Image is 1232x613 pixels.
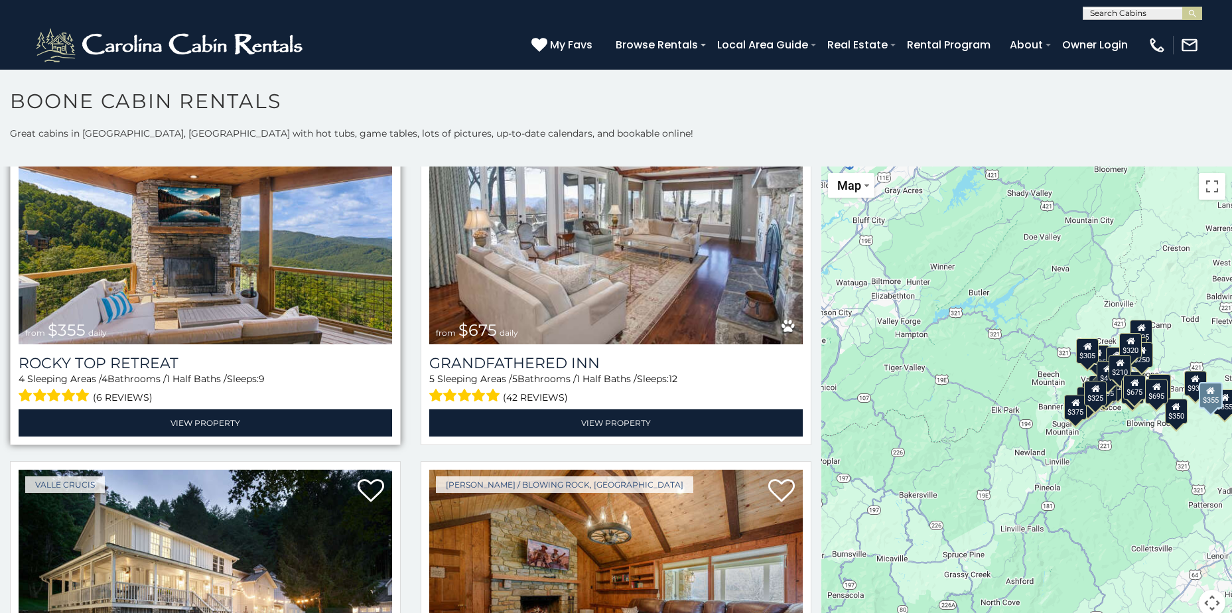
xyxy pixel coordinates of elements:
[33,25,308,65] img: White-1-2.png
[1106,347,1129,372] div: $565
[821,33,894,56] a: Real Estate
[1199,173,1225,200] button: Toggle fullscreen view
[609,33,705,56] a: Browse Rentals
[1131,342,1154,368] div: $250
[19,354,392,372] a: Rocky Top Retreat
[1089,375,1111,401] div: $400
[1093,378,1116,403] div: $485
[512,373,517,385] span: 5
[48,320,86,340] span: $355
[1123,372,1145,397] div: $395
[25,476,105,493] a: Valle Crucis
[167,373,227,385] span: 1 Half Baths /
[429,354,803,372] a: Grandfathered Inn
[88,328,107,338] span: daily
[429,372,803,406] div: Sleeping Areas / Bathrooms / Sleeps:
[429,409,803,437] a: View Property
[669,373,677,385] span: 12
[436,328,456,338] span: from
[531,36,596,54] a: My Favs
[828,173,874,198] button: Change map style
[1003,33,1050,56] a: About
[102,373,107,385] span: 4
[768,478,795,506] a: Add to favorites
[93,389,153,406] span: (6 reviews)
[25,328,45,338] span: from
[1148,36,1166,54] img: phone-regular-white.png
[19,409,392,437] a: View Property
[1165,399,1188,424] div: $350
[19,373,25,385] span: 4
[429,94,803,344] a: Grandfathered Inn from $675 daily
[1199,382,1223,409] div: $355
[1184,371,1207,396] div: $930
[1065,395,1087,420] div: $375
[429,373,435,385] span: 5
[1146,379,1168,404] div: $695
[1148,374,1171,399] div: $380
[1077,387,1100,412] div: $330
[429,94,803,344] img: Grandfathered Inn
[1120,333,1142,358] div: $320
[900,33,997,56] a: Rental Program
[1130,320,1153,345] div: $525
[1121,379,1144,404] div: $315
[19,372,392,406] div: Sleeping Areas / Bathrooms / Sleeps:
[1097,361,1119,386] div: $410
[458,320,497,340] span: $675
[837,178,861,192] span: Map
[1109,355,1132,380] div: $210
[19,94,392,344] img: Rocky Top Retreat
[1077,338,1099,364] div: $305
[711,33,815,56] a: Local Area Guide
[436,476,693,493] a: [PERSON_NAME] / Blowing Rock, [GEOGRAPHIC_DATA]
[1056,33,1134,56] a: Owner Login
[1180,36,1199,54] img: mail-regular-white.png
[358,478,384,506] a: Add to favorites
[259,373,265,385] span: 9
[550,36,592,53] span: My Favs
[19,94,392,344] a: Rocky Top Retreat from $355 daily
[1124,375,1146,400] div: $675
[577,373,637,385] span: 1 Half Baths /
[500,328,518,338] span: daily
[503,389,568,406] span: (42 reviews)
[1085,381,1107,406] div: $325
